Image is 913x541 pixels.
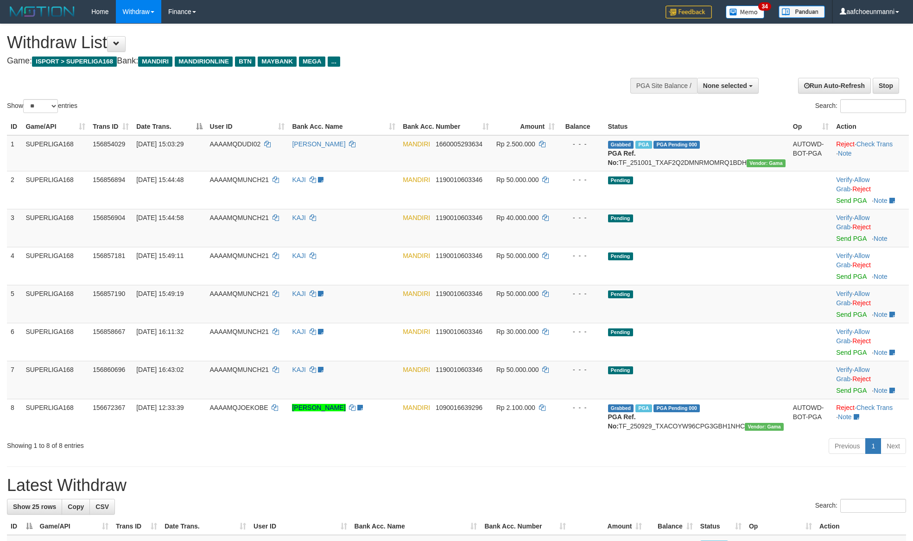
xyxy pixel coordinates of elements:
[436,140,482,148] span: Copy 1660005293634 to clipboard
[832,135,909,171] td: · ·
[635,404,652,412] span: Marked by aafsengchandara
[403,140,430,148] span: MANDIRI
[562,139,600,149] div: - - -
[210,176,269,183] span: AAAAMQMUNCH21
[68,503,84,510] span: Copy
[112,518,161,535] th: Trans ID: activate to sort column ascending
[7,285,22,323] td: 5
[874,235,888,242] a: Note
[22,361,89,399] td: SUPERLIGA168
[779,6,825,18] img: panduan.png
[856,140,893,148] a: Check Trans
[136,214,184,221] span: [DATE] 15:44:58
[22,118,89,135] th: Game/API: activate to sort column ascending
[836,387,866,394] a: Send PGA
[235,57,255,67] span: BTN
[836,197,866,204] a: Send PGA
[836,366,869,383] a: Allow Grab
[604,399,789,434] td: TF_250929_TXACOYW96CPG3GBH1NHC
[136,290,184,297] span: [DATE] 15:49:19
[562,251,600,260] div: - - -
[7,209,22,247] td: 3
[496,140,535,148] span: Rp 2.500.000
[206,118,289,135] th: User ID: activate to sort column ascending
[832,361,909,399] td: · ·
[608,214,633,222] span: Pending
[836,140,855,148] a: Reject
[836,328,869,345] a: Allow Grab
[7,323,22,361] td: 6
[7,57,599,66] h4: Game: Bank:
[836,214,869,231] span: ·
[136,252,184,259] span: [DATE] 15:49:11
[604,135,789,171] td: TF_251001_TXAF2Q2DMNRMOMRQ1BDH
[288,118,399,135] th: Bank Acc. Name: activate to sort column ascending
[403,252,430,259] span: MANDIRI
[840,99,906,113] input: Search:
[210,214,269,221] span: AAAAMQMUNCH21
[496,366,539,373] span: Rp 50.000.000
[13,503,56,510] span: Show 25 rows
[7,361,22,399] td: 7
[7,476,906,495] h1: Latest Withdraw
[7,437,374,450] div: Showing 1 to 8 of 8 entries
[836,404,855,411] a: Reject
[832,118,909,135] th: Action
[481,518,570,535] th: Bank Acc. Number: activate to sort column ascending
[93,252,125,259] span: 156857181
[836,328,852,335] a: Verify
[635,141,652,149] span: Marked by aafsoycanthlai
[608,150,636,166] b: PGA Ref. No:
[258,57,297,67] span: MAYBANK
[608,413,636,430] b: PGA Ref. No:
[697,518,745,535] th: Status: activate to sort column ascending
[22,135,89,171] td: SUPERLIGA168
[874,273,888,280] a: Note
[351,518,481,535] th: Bank Acc. Name: activate to sort column ascending
[836,311,866,318] a: Send PGA
[562,365,600,374] div: - - -
[836,214,852,221] a: Verify
[562,327,600,336] div: - - -
[832,323,909,361] td: · ·
[161,518,250,535] th: Date Trans.: activate to sort column ascending
[745,518,816,535] th: Op: activate to sort column ascending
[608,366,633,374] span: Pending
[436,176,482,183] span: Copy 1190010603346 to clipboard
[22,323,89,361] td: SUPERLIGA168
[136,176,184,183] span: [DATE] 15:44:48
[7,171,22,209] td: 2
[7,5,77,19] img: MOTION_logo.png
[697,78,759,94] button: None selected
[608,404,634,412] span: Grabbed
[562,175,600,184] div: - - -
[608,290,633,298] span: Pending
[496,328,539,335] span: Rp 30.000.000
[836,290,852,297] a: Verify
[836,366,852,373] a: Verify
[292,290,306,297] a: KAJI
[836,290,869,307] a: Allow Grab
[608,141,634,149] span: Grabbed
[496,404,535,411] span: Rp 2.100.000
[608,252,633,260] span: Pending
[852,261,871,269] a: Reject
[653,404,700,412] span: PGA Pending
[836,235,866,242] a: Send PGA
[496,214,539,221] span: Rp 40.000.000
[403,214,430,221] span: MANDIRI
[496,252,539,259] span: Rp 50.000.000
[838,150,852,157] a: Note
[292,252,306,259] a: KAJI
[852,223,871,231] a: Reject
[292,140,345,148] a: [PERSON_NAME]
[666,6,712,19] img: Feedback.jpg
[646,518,696,535] th: Balance: activate to sort column ascending
[133,118,206,135] th: Date Trans.: activate to sort column descending
[210,404,268,411] span: AAAAMQJOEKOBE
[23,99,58,113] select: Showentries
[403,176,430,183] span: MANDIRI
[815,99,906,113] label: Search:
[852,375,871,383] a: Reject
[558,118,604,135] th: Balance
